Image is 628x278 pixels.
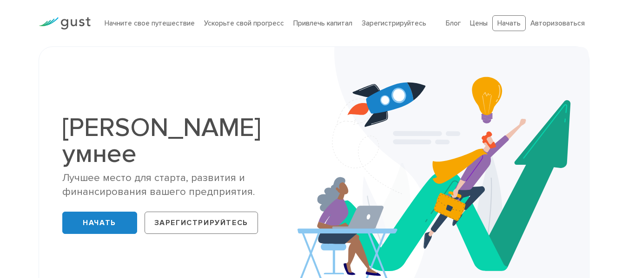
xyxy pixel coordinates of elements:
a: Зарегистрируйтесь [362,19,426,27]
img: Логотип Порыва [39,17,91,30]
a: Авторизоваться [530,19,585,27]
a: Начать [492,15,526,32]
font: Начать [497,19,521,27]
a: Блог [446,19,461,27]
a: Цены [470,19,488,27]
font: Зарегистрируйтесь [154,218,248,227]
a: Начать [62,212,137,234]
a: Ускорьте свой прогресс [204,19,284,27]
font: [PERSON_NAME] умнее [62,112,261,169]
a: Зарегистрируйтесь [145,212,258,234]
a: Начните свое путешествие [105,19,195,27]
a: Привлечь капитал [293,19,352,27]
font: Начать [83,218,116,227]
font: Лучшее место для старта, развития и финансирования вашего предприятия. [62,172,255,197]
